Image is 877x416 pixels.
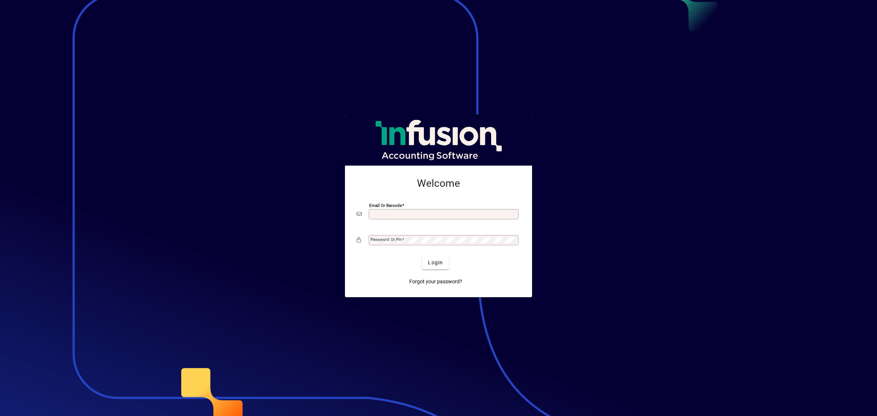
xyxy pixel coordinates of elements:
mat-label: Password or Pin [371,237,402,242]
span: Forgot your password? [409,278,462,285]
mat-label: Email or Barcode [369,203,402,208]
a: Forgot your password? [406,275,465,288]
span: Login [428,259,443,266]
button: Login [422,256,449,269]
h2: Welcome [357,177,520,190]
